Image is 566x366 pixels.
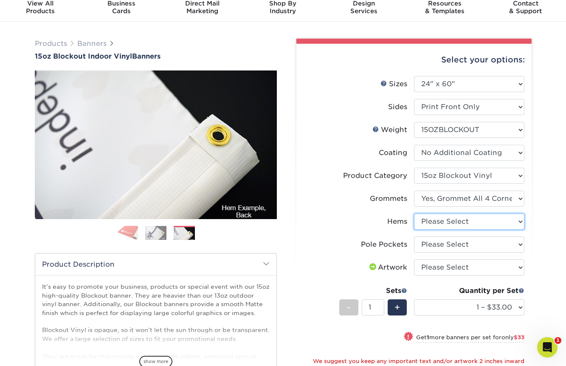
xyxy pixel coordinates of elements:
div: Hems [387,217,407,227]
span: $33 [514,334,524,341]
h2: Product Description [35,253,276,275]
img: Banners 03 [174,226,195,241]
div: Pole Pockets [361,239,407,250]
small: Get more banners per set for [416,334,524,343]
div: Artwork [368,262,407,273]
strong: 1 [427,334,429,341]
iframe: Google Customer Reviews [2,340,72,363]
span: 15oz Blockout Indoor Vinyl [35,52,132,60]
div: Sides [388,102,407,112]
div: Coating [379,148,407,158]
span: only [501,334,524,341]
div: Weight [372,125,407,135]
a: Banners [77,39,107,48]
div: Grommets [370,194,407,204]
a: Products [35,39,67,48]
img: 15oz Blockout Indoor Vinyl 03 [35,64,277,225]
div: Quantity per Set [414,286,524,296]
span: - [347,301,351,314]
div: Sizes [380,79,407,89]
img: Banners 02 [145,226,166,240]
span: + [394,301,400,314]
div: Select your options: [303,44,525,76]
h1: Banners [35,52,277,60]
a: 15oz Blockout Indoor VinylBanners [35,52,277,60]
span: 1 [555,337,561,344]
span: ! [407,332,409,341]
div: Sets [339,286,407,296]
div: Product Category [343,171,407,181]
img: Banners 01 [117,225,138,240]
iframe: Intercom live chat [537,337,558,358]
